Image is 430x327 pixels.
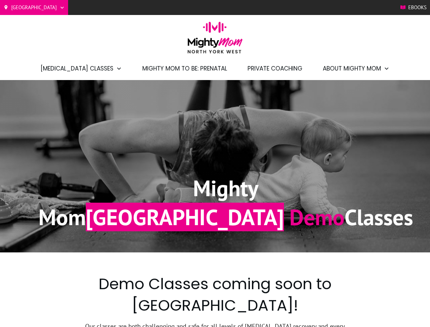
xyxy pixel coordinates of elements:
[248,63,302,74] a: Private Coaching
[142,63,227,74] a: Mighty Mom to Be: Prenatal
[400,2,427,13] a: Ebooks
[323,63,381,74] span: About Mighty Mom
[86,203,284,231] span: [GEOGRAPHIC_DATA]
[11,2,57,13] span: [GEOGRAPHIC_DATA]
[41,63,122,74] a: [MEDICAL_DATA] Classes
[293,295,298,316] span: !
[41,63,113,74] span: [MEDICAL_DATA] Classes
[81,273,349,320] h2: Demo Classes coming soon to [GEOGRAPHIC_DATA]
[289,203,345,231] span: Demo
[408,2,427,13] span: Ebooks
[323,63,389,74] a: About Mighty Mom
[38,174,413,231] h1: Mighty Mom Classes
[3,2,65,13] a: [GEOGRAPHIC_DATA]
